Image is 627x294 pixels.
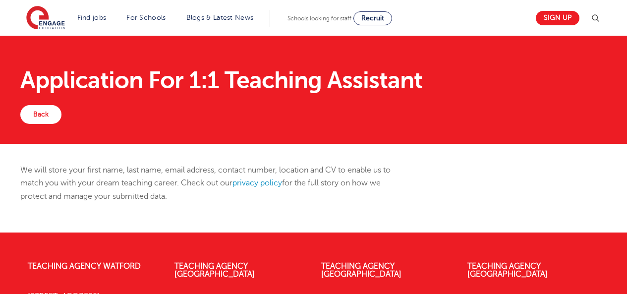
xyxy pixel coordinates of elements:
[20,105,61,124] a: Back
[186,14,254,21] a: Blogs & Latest News
[126,14,166,21] a: For Schools
[77,14,107,21] a: Find jobs
[232,178,282,187] a: privacy policy
[26,6,65,31] img: Engage Education
[321,262,401,279] a: Teaching Agency [GEOGRAPHIC_DATA]
[361,14,384,22] span: Recruit
[20,164,406,203] p: We will store your first name, last name, email address, contact number, location and CV to enabl...
[174,262,255,279] a: Teaching Agency [GEOGRAPHIC_DATA]
[287,15,351,22] span: Schools looking for staff
[28,262,141,271] a: Teaching Agency Watford
[353,11,392,25] a: Recruit
[536,11,579,25] a: Sign up
[20,68,607,92] h1: Application For 1:1 Teaching Assistant
[467,262,548,279] a: Teaching Agency [GEOGRAPHIC_DATA]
